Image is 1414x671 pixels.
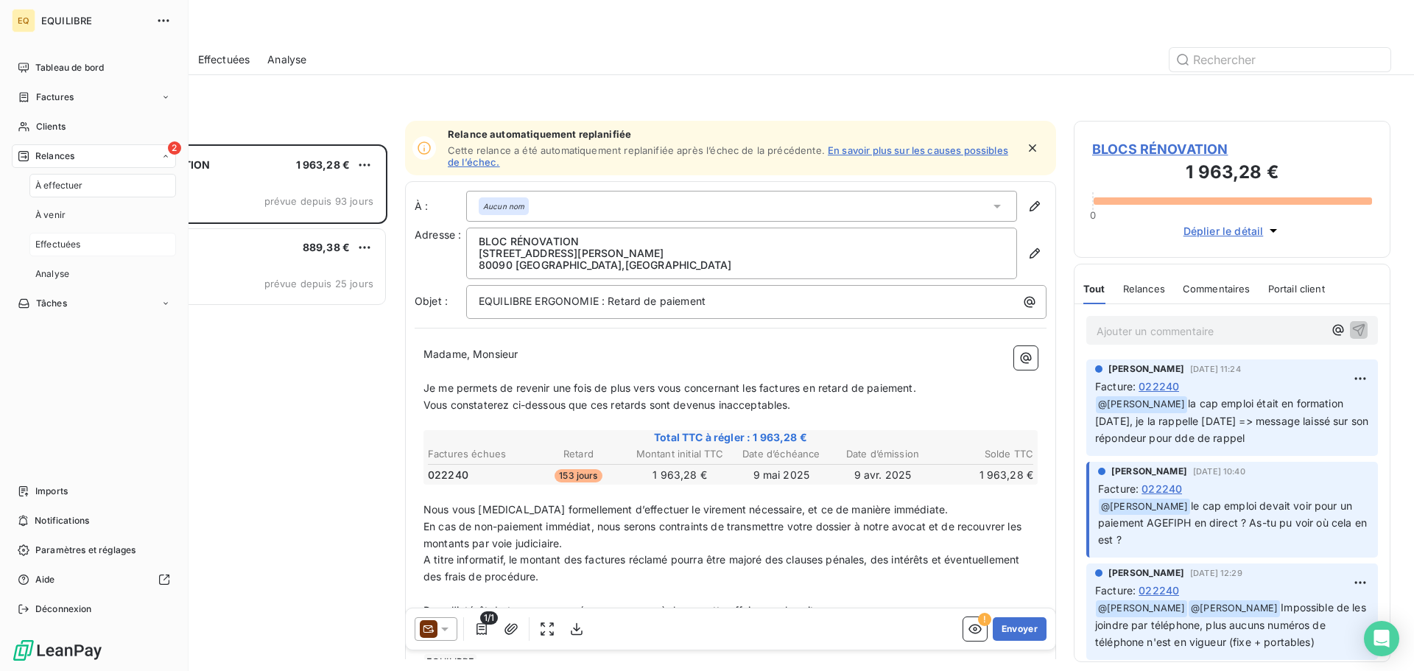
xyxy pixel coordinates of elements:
span: @ [PERSON_NAME] [1096,396,1187,413]
span: Commentaires [1183,283,1251,295]
span: Analyse [35,267,69,281]
span: [PERSON_NAME] [1108,566,1184,580]
span: Madame, Monsieur [423,348,518,360]
span: En cas de non-paiement immédiat, nous serons contraints de transmettre votre dossier à notre avoc... [423,520,1024,549]
span: 022240 [1142,481,1182,496]
span: [DATE] 10:40 [1193,467,1245,476]
span: Effectuées [35,238,81,251]
span: prévue depuis 25 jours [264,278,373,289]
a: Aide [12,568,176,591]
span: Tableau de bord [35,61,104,74]
div: Open Intercom Messenger [1364,621,1399,656]
span: Relances [1123,283,1165,295]
span: EQUILIBRE [424,654,476,671]
th: Date d’échéance [731,446,831,462]
th: Montant initial TTC [630,446,730,462]
th: Factures échues [427,446,527,462]
td: 9 mai 2025 [731,467,831,483]
span: Cette relance a été automatiquement replanifiée après l’échec de la précédente. [448,144,825,156]
span: [PERSON_NAME] [1108,362,1184,376]
span: Vous constaterez ci-dessous que ces retards sont devenus inacceptables. [423,398,791,411]
span: EQUILIBRE ERGONOMIE : Retard de paiement [479,295,706,307]
label: À : [415,199,466,214]
span: Factures [36,91,74,104]
span: Je me permets de revenir une fois de plus vers vous concernant les factures en retard de paiement. [423,382,916,394]
p: [STREET_ADDRESS][PERSON_NAME] [479,247,1005,259]
th: Solde TTC [934,446,1034,462]
span: Total TTC à régler : 1 963,28 € [426,430,1035,445]
span: Déconnexion [35,603,92,616]
span: @ [PERSON_NAME] [1096,600,1187,617]
span: 1/1 [480,611,498,625]
span: 1 963,28 € [296,158,351,171]
span: [PERSON_NAME] [1111,465,1187,478]
span: Tâches [36,297,67,310]
span: Tout [1083,283,1105,295]
h3: 1 963,28 € [1092,159,1372,189]
td: 1 963,28 € [934,467,1034,483]
span: 022240 [1139,583,1179,598]
button: Envoyer [993,617,1047,641]
span: Facture : [1095,379,1136,394]
div: grid [71,144,387,671]
td: 1 963,28 € [630,467,730,483]
span: [DATE] 11:24 [1190,365,1241,373]
div: EQ [12,9,35,32]
span: Facture : [1098,481,1139,496]
span: 889,38 € [303,241,350,253]
span: 2 [168,141,181,155]
span: Analyse [267,52,306,67]
span: 022240 [428,468,468,482]
span: Facture : [1095,583,1136,598]
span: À venir [35,208,66,222]
span: 0 [1090,209,1096,221]
a: En savoir plus sur les causes possibles de l’échec. [448,144,1008,168]
span: Aide [35,573,55,586]
span: Nous vous [MEDICAL_DATA] formellement d’effectuer le virement nécessaire, et ce de manière immédi... [423,503,948,516]
span: Impossible de les joindre par téléphone, plus aucuns numéros de téléphone n'est en vigueur (fixe ... [1095,601,1369,648]
em: Aucun nom [483,201,524,211]
span: Relances [35,150,74,163]
th: Retard [529,446,629,462]
p: BLOC RÉNOVATION [479,236,1005,247]
img: Logo LeanPay [12,639,103,662]
span: Relance automatiquement replanifiée [448,128,1016,140]
span: [DATE] 12:29 [1190,569,1242,577]
span: BLOCS RÉNOVATION [1092,139,1372,159]
span: A titre informatif, le montant des factures réclamé pourra être majoré des clauses pénales, des i... [423,553,1022,583]
span: Imports [35,485,68,498]
th: Date d’émission [833,446,933,462]
span: le cap emploi devait voir pour un paiement AGEFIPH en direct ? As-tu pu voir où cela en est ? [1098,499,1370,547]
span: @ [PERSON_NAME] [1099,499,1190,516]
span: Portail client [1268,283,1325,295]
span: Notifications [35,514,89,527]
span: À effectuer [35,179,83,192]
p: 80090 [GEOGRAPHIC_DATA] , [GEOGRAPHIC_DATA] [479,259,1005,271]
span: Paramètres et réglages [35,544,136,557]
input: Rechercher [1169,48,1390,71]
button: Déplier le détail [1179,222,1286,239]
span: @ [PERSON_NAME] [1189,600,1280,617]
span: EQUILIBRE [41,15,147,27]
span: 022240 [1139,379,1179,394]
td: 9 avr. 2025 [833,467,933,483]
span: Effectuées [198,52,250,67]
span: Objet : [415,295,448,307]
span: la cap emploi était en formation [DATE], je la rappelle [DATE] => message laissé sur son répondeu... [1095,397,1371,444]
span: Déplier le détail [1183,223,1264,239]
span: 153 jours [555,469,602,482]
span: prévue depuis 93 jours [264,195,373,207]
span: Dans l’intérêt de tous, nous espérons que vous règlerez cette affaire au plus vite. [423,604,823,616]
span: Clients [36,120,66,133]
span: Adresse : [415,228,461,241]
